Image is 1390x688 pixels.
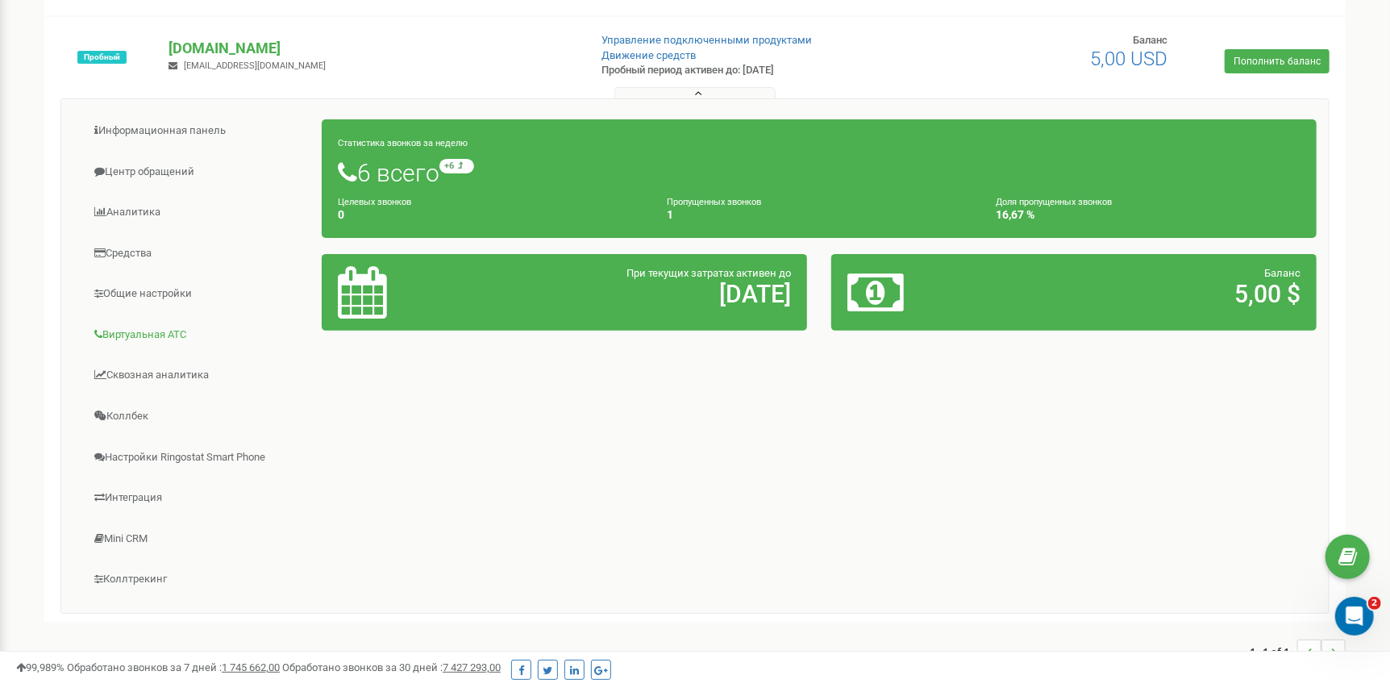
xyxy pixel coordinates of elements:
h2: 5,00 $ [1006,281,1301,307]
a: Mini CRM [73,519,323,559]
h4: 16,67 % [996,209,1301,221]
u: 1 745 662,00 [222,661,280,673]
a: Центр обращений [73,152,323,192]
small: +6 [439,159,474,173]
span: Баланс [1134,34,1168,46]
a: Виртуальная АТС [73,315,323,355]
small: Пропущенных звонков [667,197,761,207]
span: 99,989% [16,661,65,673]
span: 2 [1368,597,1381,610]
small: Статистика звонков за неделю [338,138,468,148]
p: [DOMAIN_NAME] [169,38,576,59]
span: Пробный [77,51,127,64]
a: Сквозная аналитика [73,356,323,395]
span: 1 - 1 of 1 [1250,640,1297,664]
span: Баланс [1264,267,1301,279]
a: Общие настройки [73,274,323,314]
span: Обработано звонков за 30 дней : [282,661,501,673]
span: Обработано звонков за 7 дней : [67,661,280,673]
a: Коллтрекинг [73,560,323,599]
a: Управление подключенными продуктами [601,34,812,46]
span: [EMAIL_ADDRESS][DOMAIN_NAME] [184,60,326,71]
p: Пробный период активен до: [DATE] [601,63,901,78]
a: Пополнить баланс [1225,49,1330,73]
h4: 0 [338,209,643,221]
iframe: Intercom live chat [1335,597,1374,636]
nav: ... [1250,623,1346,680]
a: Аналитика [73,193,323,232]
h1: 6 всего [338,159,1301,186]
span: При текущих затратах активен до [626,267,791,279]
a: Информационная панель [73,111,323,151]
h2: [DATE] [497,281,792,307]
u: 7 427 293,00 [443,661,501,673]
a: Движение средств [601,49,696,61]
h4: 1 [667,209,972,221]
small: Целевых звонков [338,197,411,207]
a: Интеграция [73,478,323,518]
a: Средства [73,234,323,273]
small: Доля пропущенных звонков [996,197,1112,207]
a: Настройки Ringostat Smart Phone [73,438,323,477]
a: Коллбек [73,397,323,436]
span: 5,00 USD [1091,48,1168,70]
